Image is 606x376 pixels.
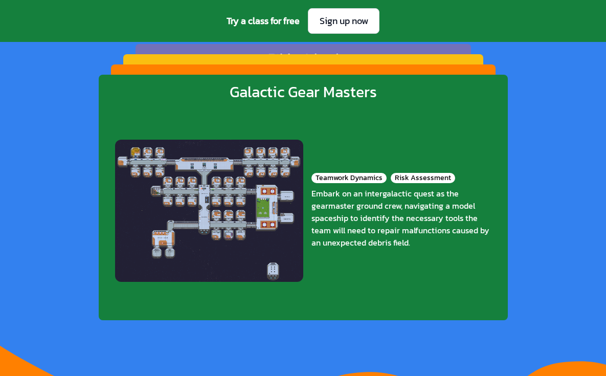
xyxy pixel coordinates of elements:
[308,8,379,34] a: Sign up now
[311,187,491,249] div: Embark on an intergalactic quest as the gearmaster ground crew, navigating a model spaceship to i...
[268,51,339,66] div: Ethics Island
[260,72,346,90] div: Riddle Racers
[311,173,387,183] div: Teamwork Dynamics
[227,14,300,28] span: Try a class for free
[230,83,377,101] div: Galactic Gear Masters
[391,173,455,183] div: Risk Assessment
[238,61,368,78] div: Countdown Challenge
